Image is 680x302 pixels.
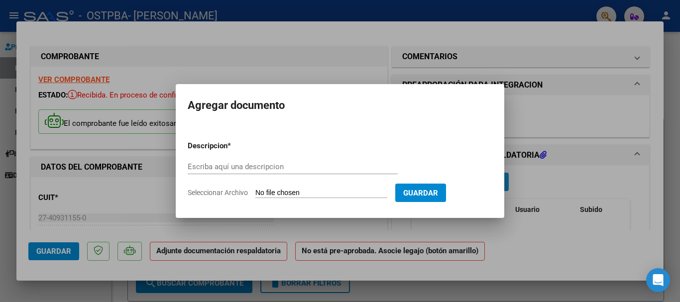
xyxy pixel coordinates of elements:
[188,140,279,152] p: Descripcion
[188,96,492,115] h2: Agregar documento
[646,268,670,292] div: Open Intercom Messenger
[188,189,248,197] span: Seleccionar Archivo
[395,184,446,202] button: Guardar
[403,189,438,198] span: Guardar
